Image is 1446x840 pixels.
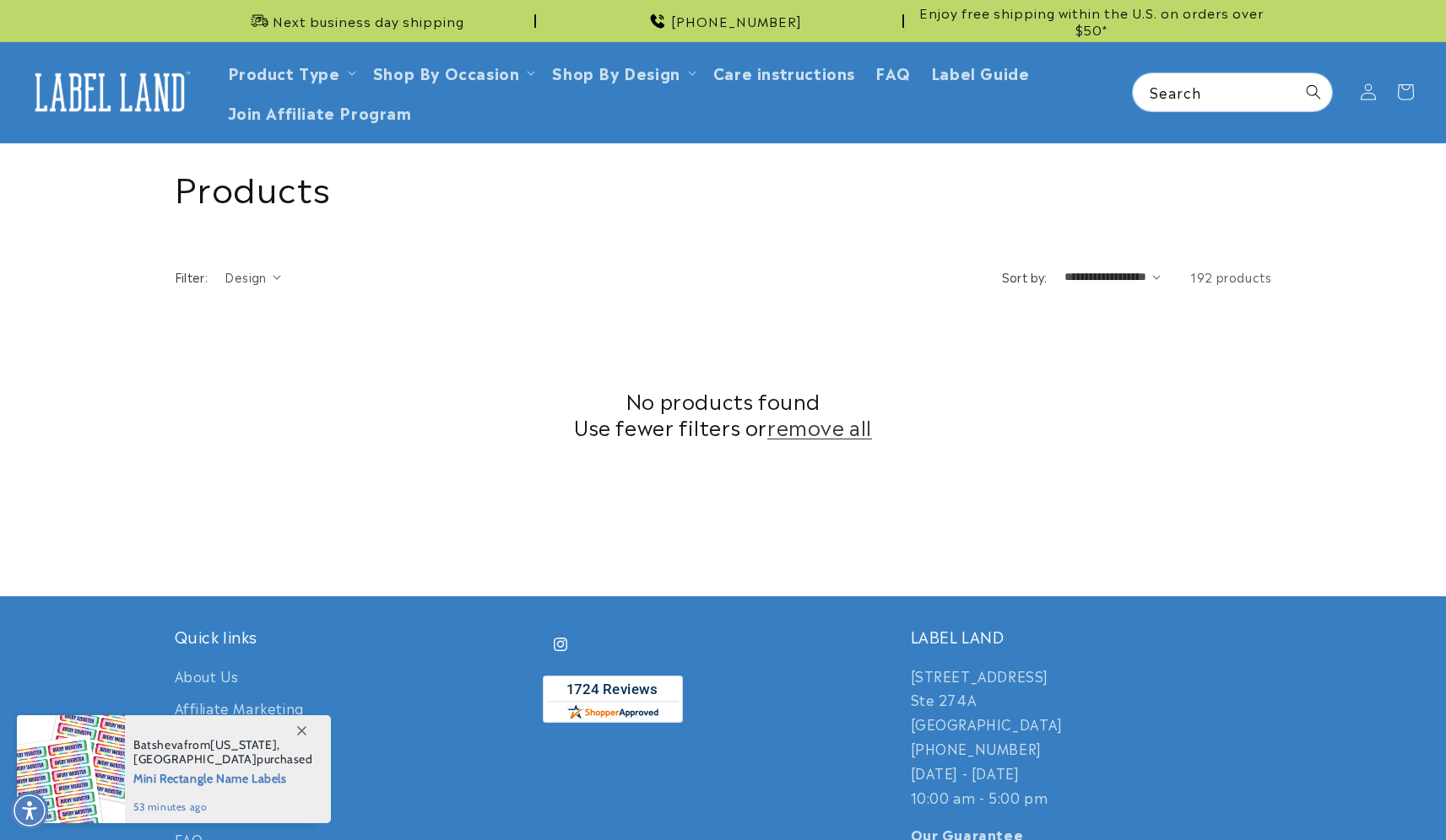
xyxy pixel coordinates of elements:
span: from , purchased [133,738,313,767]
h2: No products found Use fewer filters or [175,387,1272,439]
span: Design [225,268,266,285]
a: About Us [175,664,239,692]
span: Label Guide [931,62,1030,82]
a: Label Land [19,60,201,125]
summary: Product Type [218,52,363,92]
span: Next business day shipping [273,13,464,30]
p: [STREET_ADDRESS] Ste 274A [GEOGRAPHIC_DATA] [PHONE_NUMBER] [DATE] - [DATE] 10:00 am - 5:00 pm [911,664,1272,810]
span: Enjoy free shipping within the U.S. on orders over $50* [911,4,1272,37]
button: Search [1295,73,1332,110]
a: Join Affiliate Program [218,92,422,132]
a: remove all [767,413,872,439]
a: Product Type [228,61,340,83]
a: Label Guide [921,52,1040,92]
summary: Design (0 selected) [225,268,281,286]
summary: Shop By Occasion [363,52,543,92]
span: 53 minutes ago [133,800,313,815]
span: Care instructions [713,62,855,82]
img: Label Land [25,66,194,118]
a: FAQ [865,52,921,92]
a: Shop By Design [552,61,680,83]
iframe: Gorgias live chat messenger [1277,767,1429,823]
summary: Shop By Design [542,52,702,92]
span: 192 products [1190,268,1271,285]
span: FAQ [875,62,911,82]
span: Shop By Occasion [373,62,520,82]
h1: Products [175,164,1272,208]
span: [GEOGRAPHIC_DATA] [133,751,257,767]
span: [US_STATE] [210,737,277,752]
h2: Filter: [175,268,209,286]
a: Care instructions [703,52,865,92]
h2: LABEL LAND [911,627,1272,646]
span: Join Affiliate Program [228,102,412,121]
span: Batsheva [133,737,184,752]
a: Affiliate Marketing [175,692,304,724]
label: Sort by: [1002,268,1048,285]
span: Mini Rectangle Name Labels [133,767,313,788]
h2: Quick links [175,627,536,646]
div: Accessibility Menu [11,792,48,829]
span: [PHONE_NUMBER] [671,13,802,30]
